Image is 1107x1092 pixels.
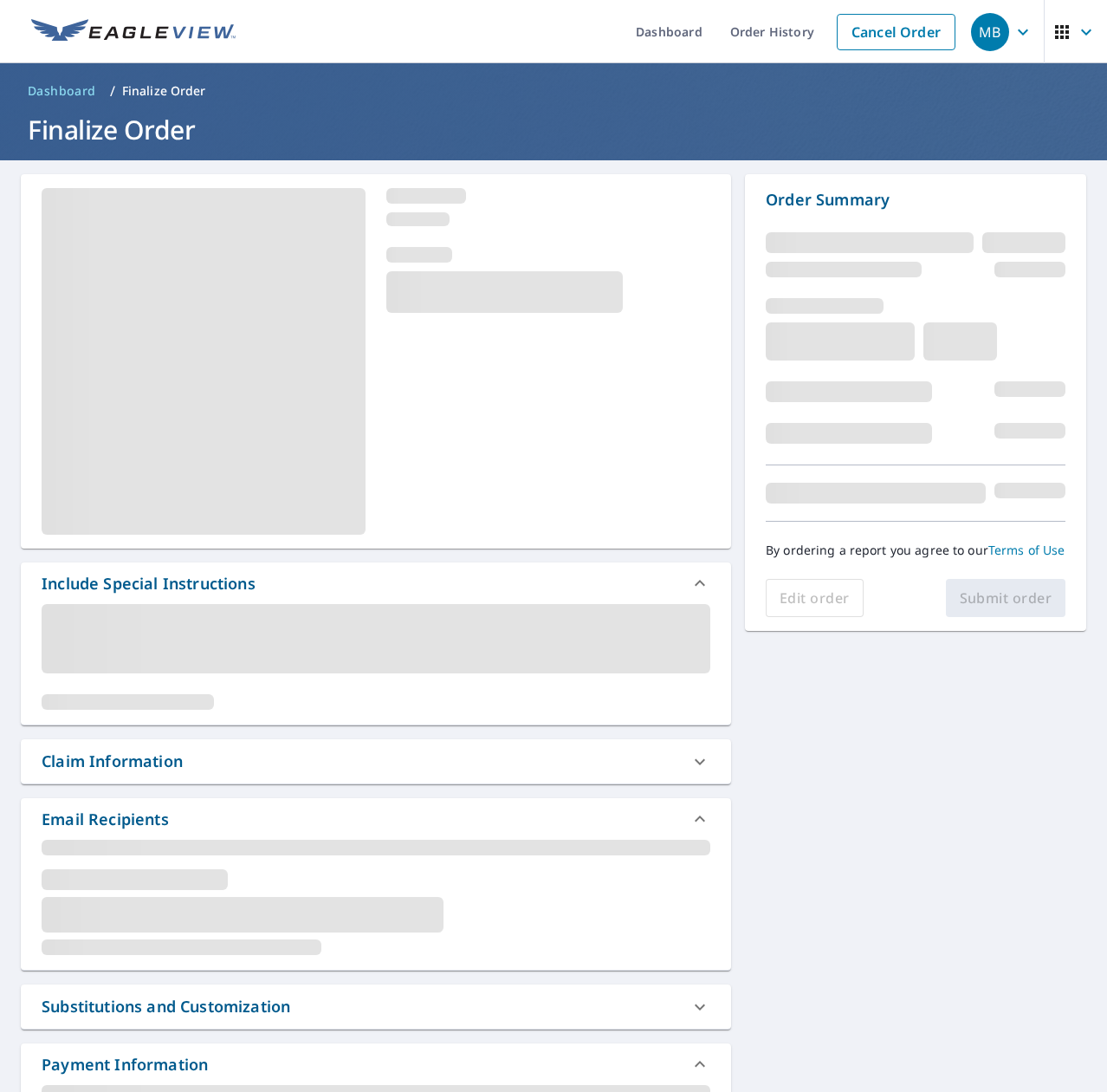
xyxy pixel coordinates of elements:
div: Payment Information [42,1053,208,1076]
h1: Finalize Order [21,112,1086,147]
a: Terms of Use [988,542,1065,558]
div: MB [971,13,1009,51]
li: / [110,81,115,101]
div: Email Recipients [42,808,169,831]
div: Include Special Instructions [42,572,256,595]
div: Claim Information [42,750,183,773]
div: Substitutions and Customization [42,995,290,1018]
nav: breadcrumb [21,77,1086,105]
a: Dashboard [21,77,103,105]
div: Payment Information [21,1043,731,1085]
div: Claim Information [21,739,731,783]
p: Order Summary [766,188,1065,211]
div: Substitutions and Customization [21,985,731,1029]
p: Finalize Order [122,82,206,100]
span: Dashboard [28,82,96,100]
a: Cancel Order [837,14,955,50]
div: Email Recipients [21,798,731,840]
img: EV Logo [31,19,236,45]
p: By ordering a report you agree to our [766,543,1065,558]
div: Include Special Instructions [21,562,731,604]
